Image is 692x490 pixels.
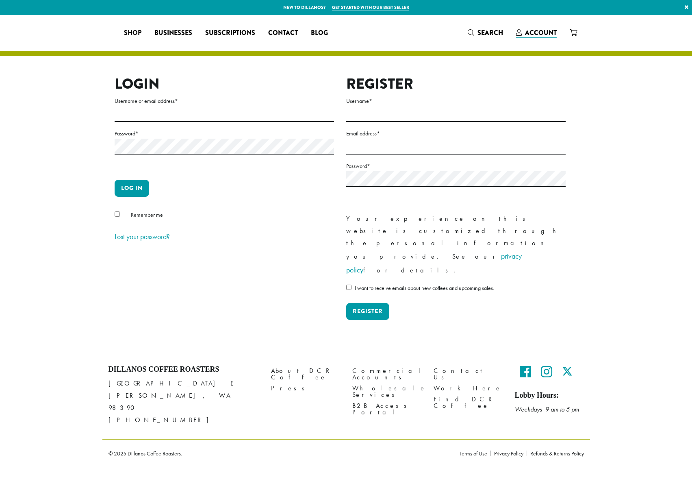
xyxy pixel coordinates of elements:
[115,96,334,106] label: Username or email address
[434,365,503,383] a: Contact Us
[346,303,389,320] button: Register
[115,75,334,93] h2: Login
[461,26,510,39] a: Search
[460,451,490,456] a: Terms of Use
[346,161,566,171] label: Password
[115,232,170,241] a: Lost your password?
[124,28,141,38] span: Shop
[346,128,566,139] label: Email address
[108,451,447,456] p: © 2025 Dillanos Coffee Roasters.
[527,451,584,456] a: Refunds & Returns Policy
[352,365,421,383] a: Commercial Accounts
[346,285,351,290] input: I want to receive emails about new coffees and upcoming sales.
[434,383,503,394] a: Work Here
[515,405,579,414] em: Weekdays 9 am to 5 pm
[268,28,298,38] span: Contact
[346,96,566,106] label: Username
[355,284,494,292] span: I want to receive emails about new coffees and upcoming sales.
[115,180,149,197] button: Log in
[346,213,566,277] p: Your experience on this website is customized through the personal information you provide. See o...
[434,394,503,412] a: Find DCR Coffee
[352,401,421,418] a: B2B Access Portal
[346,251,522,274] a: privacy policy
[332,4,409,11] a: Get started with our best seller
[108,365,259,374] h4: Dillanos Coffee Roasters
[271,365,340,383] a: About DCR Coffee
[154,28,192,38] span: Businesses
[271,383,340,394] a: Press
[311,28,328,38] span: Blog
[352,383,421,401] a: Wholesale Services
[525,28,557,37] span: Account
[490,451,527,456] a: Privacy Policy
[108,377,259,426] p: [GEOGRAPHIC_DATA] E [PERSON_NAME], WA 98390 [PHONE_NUMBER]
[117,26,148,39] a: Shop
[205,28,255,38] span: Subscriptions
[131,211,163,218] span: Remember me
[515,391,584,400] h5: Lobby Hours:
[346,75,566,93] h2: Register
[115,128,334,139] label: Password
[477,28,503,37] span: Search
